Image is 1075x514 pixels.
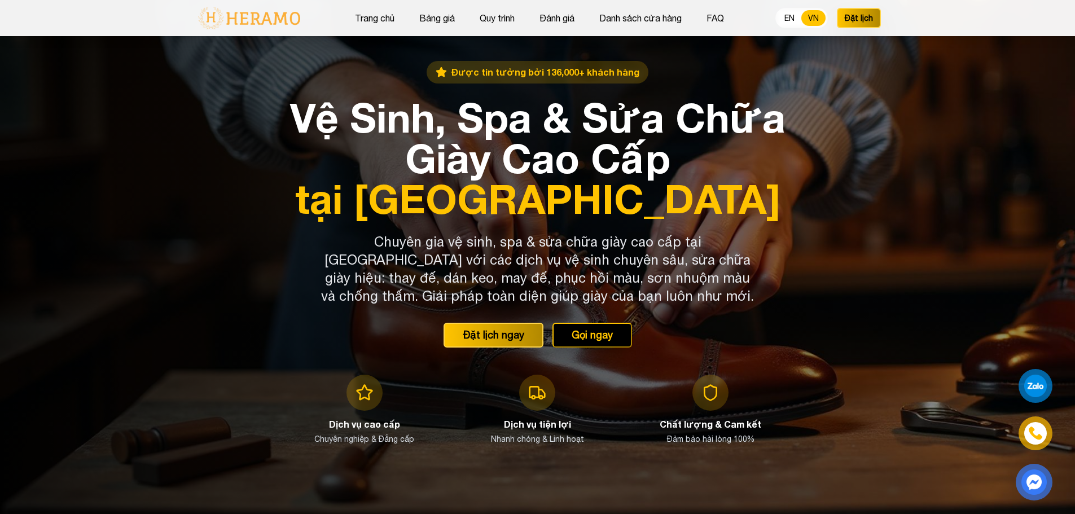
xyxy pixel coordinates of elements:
[476,11,518,25] button: Quy trình
[660,418,761,431] h3: Chất lượng & Cam kết
[504,418,571,431] h3: Dịch vụ tiện lợi
[703,11,727,25] button: FAQ
[778,10,801,26] button: EN
[552,323,632,348] button: Gọi ngay
[314,433,414,445] p: Chuyên nghiệp & Đẳng cấp
[329,418,400,431] h3: Dịch vụ cao cấp
[352,11,398,25] button: Trang chủ
[195,6,304,30] img: logo-with-text.png
[837,8,881,28] button: Đặt lịch
[451,65,639,79] span: Được tin tưởng bởi 136,000+ khách hàng
[285,178,791,219] span: tại [GEOGRAPHIC_DATA]
[801,10,826,26] button: VN
[321,232,754,305] p: Chuyên gia vệ sinh, spa & sửa chữa giày cao cấp tại [GEOGRAPHIC_DATA] với các dịch vụ vệ sinh chu...
[536,11,578,25] button: Đánh giá
[444,323,543,348] button: Đặt lịch ngay
[596,11,685,25] button: Danh sách cửa hàng
[1027,425,1043,442] img: phone-icon
[285,97,791,219] h1: Vệ Sinh, Spa & Sửa Chữa Giày Cao Cấp
[1020,418,1051,449] a: phone-icon
[667,433,754,445] p: Đảm bảo hài lòng 100%
[416,11,458,25] button: Bảng giá
[491,433,584,445] p: Nhanh chóng & Linh hoạt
